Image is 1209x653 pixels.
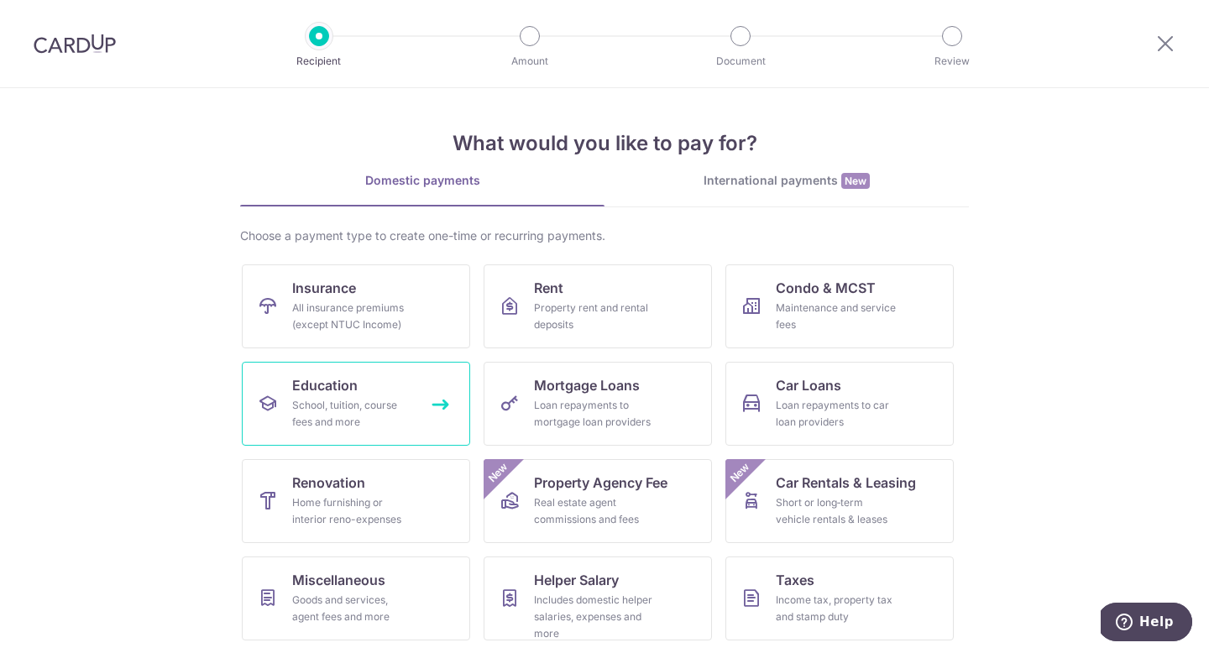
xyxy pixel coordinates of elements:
[39,12,73,27] span: Help
[34,34,116,54] img: CardUp
[292,592,413,625] div: Goods and services, agent fees and more
[534,494,655,528] div: Real estate agent commissions and fees
[242,362,470,446] a: EducationSchool, tuition, course fees and more
[776,592,897,625] div: Income tax, property tax and stamp duty
[678,53,803,70] p: Document
[292,300,413,333] div: All insurance premiums (except NTUC Income)
[240,128,969,159] h4: What would you like to pay for?
[776,300,897,333] div: Maintenance and service fees
[257,53,381,70] p: Recipient
[725,459,954,543] a: Car Rentals & LeasingShort or long‑term vehicle rentals & leasesNew
[292,494,413,528] div: Home furnishing or interior reno-expenses
[484,459,712,543] a: Property Agency FeeReal estate agent commissions and feesNew
[468,53,592,70] p: Amount
[484,459,512,487] span: New
[776,494,897,528] div: Short or long‑term vehicle rentals & leases
[534,375,640,395] span: Mortgage Loans
[534,300,655,333] div: Property rent and rental deposits
[890,53,1014,70] p: Review
[725,264,954,348] a: Condo & MCSTMaintenance and service fees
[534,278,563,298] span: Rent
[776,397,897,431] div: Loan repayments to car loan providers
[534,473,667,493] span: Property Agency Fee
[240,227,969,244] div: Choose a payment type to create one-time or recurring payments.
[242,556,470,640] a: MiscellaneousGoods and services, agent fees and more
[242,459,470,543] a: RenovationHome furnishing or interior reno-expenses
[776,278,876,298] span: Condo & MCST
[292,278,356,298] span: Insurance
[776,473,916,493] span: Car Rentals & Leasing
[242,264,470,348] a: InsuranceAll insurance premiums (except NTUC Income)
[726,459,754,487] span: New
[534,570,619,590] span: Helper Salary
[484,556,712,640] a: Helper SalaryIncludes domestic helper salaries, expenses and more
[776,375,841,395] span: Car Loans
[484,264,712,348] a: RentProperty rent and rental deposits
[534,592,655,642] div: Includes domestic helper salaries, expenses and more
[725,362,954,446] a: Car LoansLoan repayments to car loan providers
[292,375,358,395] span: Education
[292,570,385,590] span: Miscellaneous
[776,570,814,590] span: Taxes
[240,172,604,189] div: Domestic payments
[1101,603,1192,645] iframe: Opens a widget where you can find more information
[292,397,413,431] div: School, tuition, course fees and more
[604,172,969,190] div: International payments
[534,397,655,431] div: Loan repayments to mortgage loan providers
[484,362,712,446] a: Mortgage LoansLoan repayments to mortgage loan providers
[841,173,870,189] span: New
[292,473,365,493] span: Renovation
[725,556,954,640] a: TaxesIncome tax, property tax and stamp duty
